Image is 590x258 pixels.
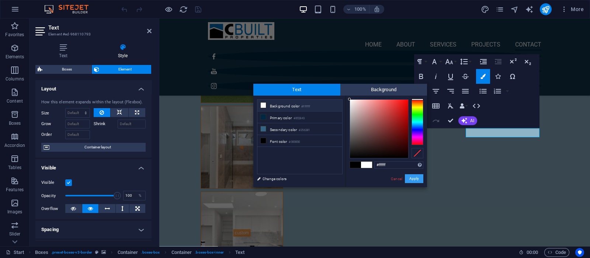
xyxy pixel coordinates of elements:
[458,99,469,113] button: Data Bindings
[51,248,92,257] span: . preset-boxes-v3-border
[41,130,65,139] label: Order
[135,191,145,200] div: %
[35,159,152,172] h4: Visible
[429,84,443,99] button: Align Center
[506,54,520,69] button: Superscript
[527,248,538,257] span: 00 00
[42,5,98,14] img: Editor Logo
[444,113,458,128] button: Confirm (Ctrl+⏎)
[506,69,520,84] button: Special Characters
[540,3,552,15] button: publish
[141,248,160,257] span: . boxes-box
[519,248,538,257] h6: Session time
[414,69,428,84] button: Bold (Ctrl+B)
[476,69,490,84] button: Colors
[9,231,21,237] p: Slider
[558,3,587,15] button: More
[361,162,372,168] span: #ffffff
[5,32,24,38] p: Favorites
[65,130,90,139] input: Default
[35,240,152,258] h4: Border
[289,140,300,145] small: #000000
[469,99,483,113] button: HTML
[340,84,427,96] span: Background
[504,84,510,99] button: Ordered List
[41,204,65,213] label: Overflow
[101,250,106,254] i: This element contains a background
[41,120,65,128] label: Grow
[444,54,458,69] button: Font Size
[9,120,21,126] p: Boxes
[35,65,91,74] button: Boxes
[496,5,504,14] button: pages
[458,84,472,99] button: Align Justify
[48,31,137,38] h3: Element #ed-968110793
[343,5,369,14] button: 100%
[541,5,550,14] i: Publish
[92,65,152,74] button: Element
[41,99,146,106] div: How this element expands within the layout (Flexbox).
[179,5,188,14] button: reload
[412,148,423,158] div: Clear Color Selection
[354,5,366,14] h6: 100%
[35,44,94,59] h4: Text
[490,84,504,99] button: Ordered List
[35,248,245,257] nav: breadcrumb
[476,54,490,69] button: Increase Indent
[444,99,458,113] button: Clear Formatting
[491,54,505,69] button: Decrease Indent
[257,100,342,111] li: Background color
[95,250,98,254] i: This element is a customizable preset
[94,44,152,59] h4: Style
[4,142,25,148] p: Accordion
[458,116,477,125] button: AI
[7,209,22,215] p: Images
[35,221,152,238] h4: Spacing
[48,24,152,31] h2: Text
[6,248,24,257] a: Click to cancel selection. Double-click to open Pages
[35,248,48,257] span: Click to select. Double-click to edit
[525,5,534,14] i: AI Writer
[41,111,65,115] label: Size
[35,80,152,93] h4: Layout
[444,84,458,99] button: Align Right
[444,69,458,84] button: Underline (Ctrl+U)
[41,178,65,187] label: Visible
[525,5,534,14] button: text_generator
[458,54,472,69] button: Line Height
[496,5,504,14] i: Pages (Ctrl+Alt+S)
[294,116,305,121] small: #002843
[6,54,24,60] p: Elements
[101,65,149,74] span: Element
[510,5,519,14] i: Navigator
[301,104,310,109] small: #ffffff
[41,194,65,198] label: Opacity
[118,120,146,128] input: Default
[521,54,535,69] button: Subscript
[52,143,143,152] span: Container layout
[510,5,519,14] button: navigator
[458,69,472,84] button: Strikethrough
[481,5,489,14] i: Design (Ctrl+Alt+Y)
[350,162,361,168] span: #000000
[429,54,443,69] button: Font Family
[179,5,188,14] i: Reload page
[548,248,566,257] span: Code
[429,99,443,113] button: Insert Table
[6,76,24,82] p: Columns
[195,248,224,257] span: . boxes-box-inner
[390,176,403,182] a: Cancel
[41,143,146,152] button: Container layout
[6,187,24,193] p: Features
[253,84,340,96] span: Text
[429,69,443,84] button: Italic (Ctrl+I)
[65,120,90,128] input: Default
[414,54,428,69] button: Paragraph Format
[491,69,505,84] button: Icons
[532,250,533,255] span: :
[544,248,569,257] button: Code
[470,118,474,123] span: AI
[94,120,118,128] label: Shrink
[7,98,23,104] p: Content
[560,6,584,13] span: More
